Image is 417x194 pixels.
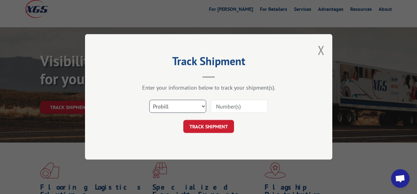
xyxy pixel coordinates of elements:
[116,84,301,91] div: Enter your information below to track your shipment(s).
[391,169,410,188] div: Open chat
[183,120,234,133] button: TRACK SHIPMENT
[211,100,268,113] input: Number(s)
[318,42,325,58] button: Close modal
[116,57,301,68] h2: Track Shipment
